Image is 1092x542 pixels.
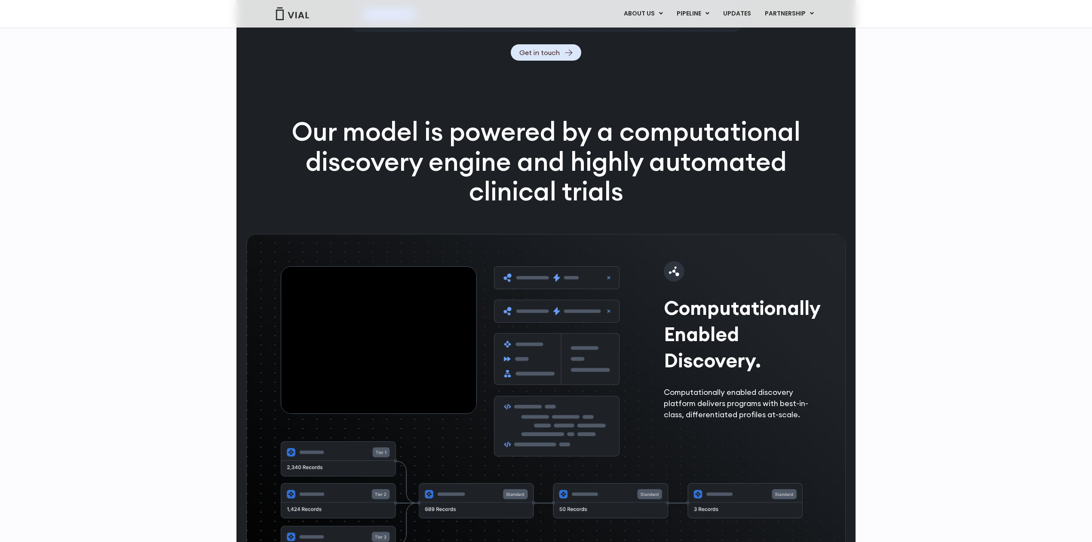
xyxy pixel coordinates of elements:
a: Get in touch [511,44,581,61]
p: Computationally enabled discovery platform delivers programs with best-in-class, differentiated p... [664,387,813,420]
a: ABOUT USMenu Toggle [617,6,669,21]
p: Our model is powered by a computational discovery engine and highly automated clinical trials [269,117,823,206]
img: Clip art of grey boxes with purple symbols and fake code [494,266,620,456]
a: PARTNERSHIPMenu Toggle [758,6,821,21]
img: molecule-icon [664,261,684,282]
img: Vial Logo [275,7,310,20]
h2: Computationally Enabled Discovery. [664,295,813,374]
a: UPDATES [716,6,758,21]
a: PIPELINEMenu Toggle [670,6,716,21]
